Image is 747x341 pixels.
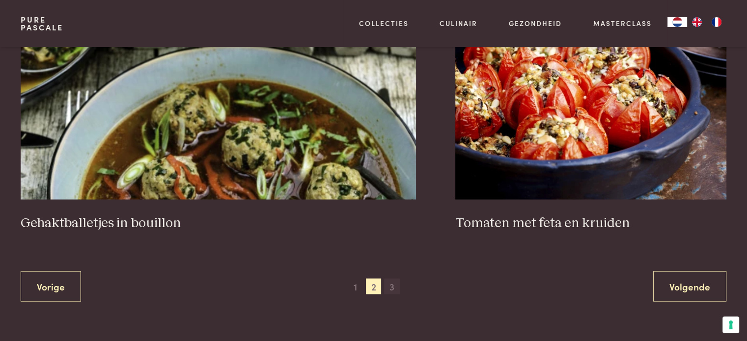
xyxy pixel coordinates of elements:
[687,17,726,27] ul: Language list
[722,316,739,333] button: Uw voorkeuren voor toestemming voor trackingtechnologieën
[21,271,81,302] a: Vorige
[455,3,726,232] a: Tomaten met feta en kruiden Tomaten met feta en kruiden
[440,18,477,28] a: Culinair
[347,278,363,294] span: 1
[593,18,652,28] a: Masterclass
[667,17,687,27] a: NL
[707,17,726,27] a: FR
[653,271,726,302] a: Volgende
[21,214,416,232] h3: Gehaktballetjes in bouillon
[667,17,687,27] div: Language
[667,17,726,27] aside: Language selected: Nederlands
[366,278,382,294] span: 2
[384,278,400,294] span: 3
[21,3,416,199] img: Gehaktballetjes in bouillon
[455,3,726,199] img: Tomaten met feta en kruiden
[687,17,707,27] a: EN
[21,16,63,31] a: PurePascale
[509,18,562,28] a: Gezondheid
[455,214,726,232] h3: Tomaten met feta en kruiden
[359,18,409,28] a: Collecties
[21,3,416,232] a: Gehaktballetjes in bouillon Gehaktballetjes in bouillon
